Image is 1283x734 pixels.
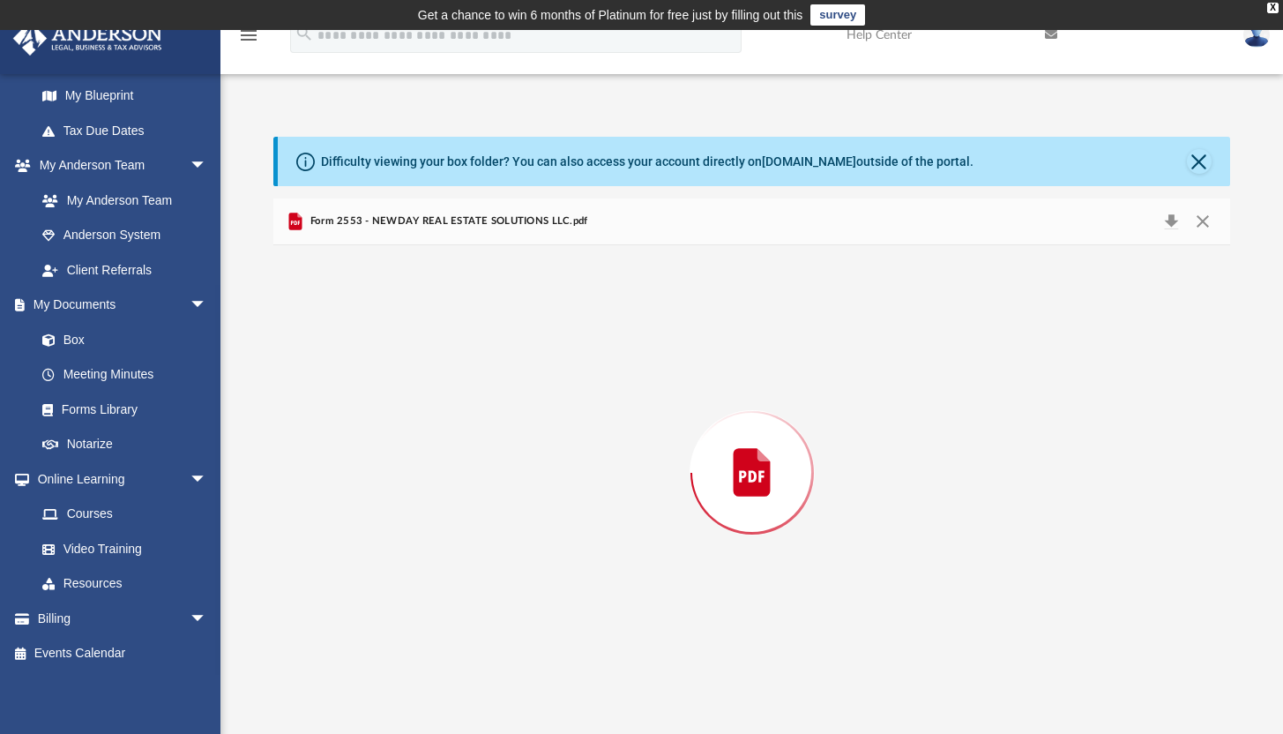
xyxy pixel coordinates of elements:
[321,153,973,171] div: Difficulty viewing your box folder? You can also access your account directly on outside of the p...
[25,79,225,114] a: My Blueprint
[810,4,865,26] a: survey
[1267,3,1279,13] div: close
[25,531,216,566] a: Video Training
[1243,22,1270,48] img: User Pic
[25,113,234,148] a: Tax Due Dates
[190,148,225,184] span: arrow_drop_down
[25,218,225,253] a: Anderson System
[25,252,225,288] a: Client Referrals
[25,322,216,357] a: Box
[25,357,225,393] a: Meeting Minutes
[238,25,259,46] i: menu
[25,183,216,218] a: My Anderson Team
[12,461,225,497] a: Online Learningarrow_drop_down
[190,601,225,637] span: arrow_drop_down
[12,601,234,636] a: Billingarrow_drop_down
[1186,209,1218,234] button: Close
[12,636,234,671] a: Events Calendar
[12,148,225,183] a: My Anderson Teamarrow_drop_down
[1187,149,1212,174] button: Close
[8,21,168,56] img: Anderson Advisors Platinum Portal
[238,34,259,46] a: menu
[306,213,587,229] span: Form 2553 - NEWDAY REAL ESTATE SOLUTIONS LLC.pdf
[25,392,216,427] a: Forms Library
[25,427,225,462] a: Notarize
[25,566,225,602] a: Resources
[1155,209,1187,234] button: Download
[762,154,856,169] a: [DOMAIN_NAME]
[190,288,225,324] span: arrow_drop_down
[25,497,225,532] a: Courses
[273,198,1230,700] div: Preview
[12,288,225,323] a: My Documentsarrow_drop_down
[418,4,803,26] div: Get a chance to win 6 months of Platinum for free just by filling out this
[190,461,225,498] span: arrow_drop_down
[295,24,314,43] i: search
